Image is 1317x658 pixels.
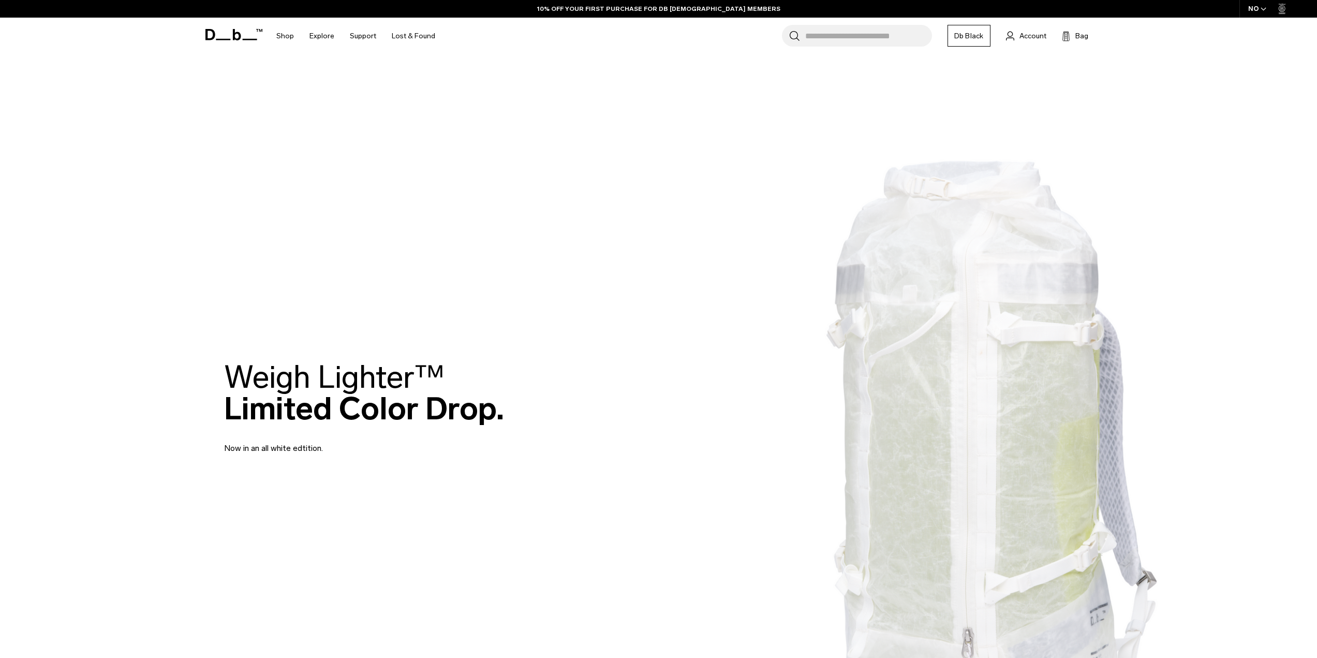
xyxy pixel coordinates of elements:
span: Account [1019,31,1046,41]
h2: Limited Color Drop. [224,361,504,425]
button: Bag [1062,30,1088,42]
a: Db Black [948,25,990,47]
a: 10% OFF YOUR FIRST PURCHASE FOR DB [DEMOGRAPHIC_DATA] MEMBERS [537,4,780,13]
a: Lost & Found [392,18,435,54]
span: Bag [1075,31,1088,41]
p: Now in an all white edtition. [224,430,472,455]
a: Support [350,18,376,54]
span: Weigh Lighter™ [224,358,445,396]
nav: Main Navigation [269,18,443,54]
a: Explore [309,18,334,54]
a: Account [1006,30,1046,42]
a: Shop [276,18,294,54]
